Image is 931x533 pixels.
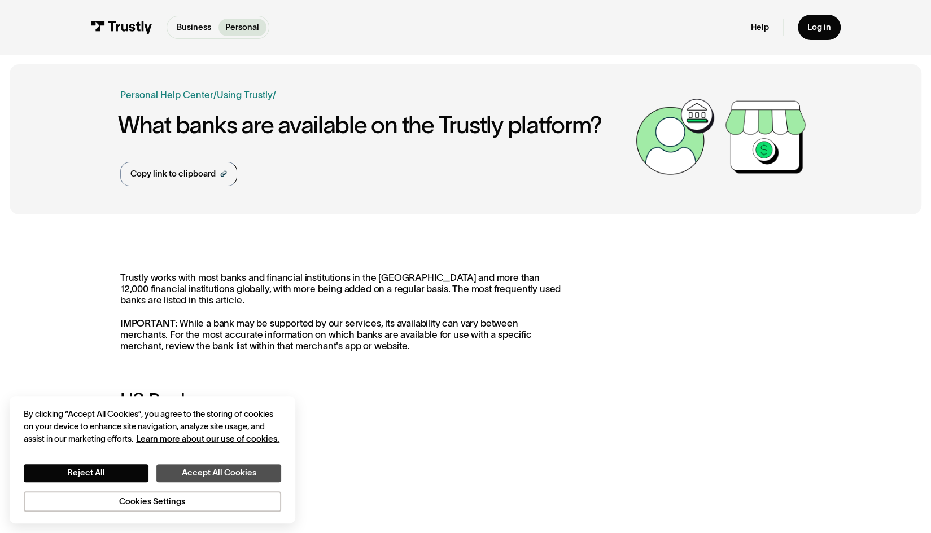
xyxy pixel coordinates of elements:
div: / [273,88,276,102]
a: Business [169,19,218,36]
a: More information about your privacy, opens in a new tab [136,434,279,443]
a: Help [750,22,768,33]
strong: IMPORTANT [120,318,175,328]
p: Business [177,21,211,33]
li: Citizens Bank [120,510,565,525]
li: Chase Bank [120,473,565,487]
p: Personal [225,21,259,33]
li: Capital One Bank [120,453,565,468]
li: Bank of America [120,434,565,448]
img: Trustly Logo [90,21,152,34]
div: Privacy [24,408,281,512]
a: Using Trustly [217,90,273,100]
div: By clicking “Accept All Cookies”, you agree to the storing of cookies on your device to enhance s... [24,408,281,445]
button: Accept All Cookies [156,464,281,482]
button: Cookies Settings [24,491,281,512]
a: Copy link to clipboard [120,162,238,186]
p: Trustly works with most banks and financial institutions in the [GEOGRAPHIC_DATA] and more than 1... [120,272,565,352]
div: / [213,88,217,102]
div: Copy link to clipboard [130,168,216,180]
button: Reject All [24,464,148,482]
a: Personal [218,19,266,36]
li: Citibank [120,491,565,505]
div: Cookie banner [10,396,295,523]
h1: What banks are available on the Trustly platform? [118,112,630,138]
a: Personal Help Center [120,88,213,102]
a: Log in [798,15,841,39]
h3: US Banks: [120,390,565,411]
div: Log in [807,22,831,33]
